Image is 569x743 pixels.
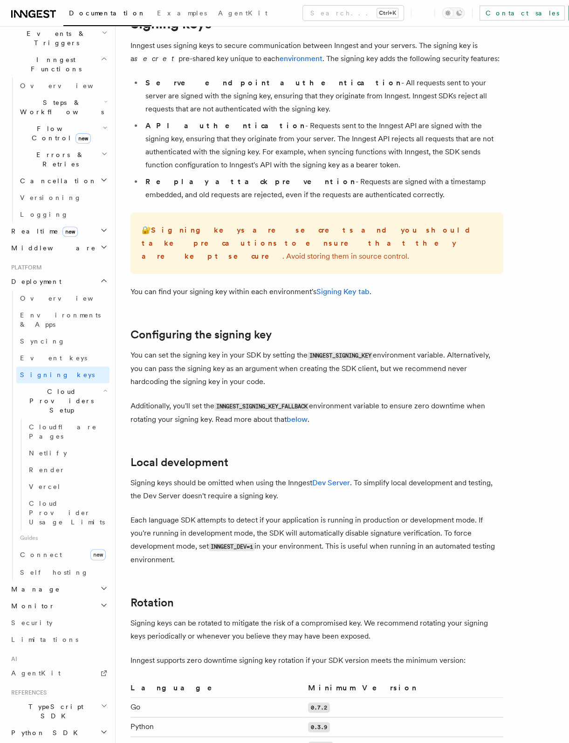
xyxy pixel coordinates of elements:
a: Overview [16,290,110,307]
a: Security [7,614,110,631]
th: Language [130,682,304,698]
span: Examples [157,9,207,17]
a: Signing Key tab [316,287,370,296]
a: Vercel [25,478,110,495]
span: new [75,133,91,144]
button: Errors & Retries [16,146,110,172]
a: Event keys [16,350,110,366]
span: Syncing [20,337,65,345]
span: Security [11,619,53,626]
a: Environments & Apps [16,307,110,333]
span: AgentKit [11,669,61,677]
p: You can set the signing key in your SDK by setting the environment variable. Alternatively, you c... [130,349,503,388]
a: AgentKit [213,3,273,25]
a: AgentKit [7,665,110,681]
button: Toggle dark mode [442,7,465,19]
p: Inngest uses signing keys to secure communication between Inngest and your servers. The signing k... [130,39,503,65]
a: Render [25,461,110,478]
code: INNGEST_SIGNING_KEY_FALLBACK [214,403,309,411]
li: - Requests sent to the Inngest API are signed with the signing key, ensuring that they originate ... [143,119,503,172]
code: 0.3.9 [308,722,330,732]
strong: Serve endpoint authentication [145,78,401,87]
span: Connect [20,551,62,558]
a: Overview [16,77,110,94]
span: Flow Control [16,124,103,143]
span: Self hosting [20,569,89,576]
span: Python SDK [7,728,83,737]
span: Event keys [20,354,87,362]
span: Deployment [7,277,62,286]
span: Vercel [29,483,61,490]
td: Go [130,698,304,717]
span: TypeScript SDK [7,702,101,721]
span: Realtime [7,227,78,236]
button: Steps & Workflows [16,94,110,120]
button: Deployment [7,273,110,290]
code: 0.7.2 [308,702,330,713]
strong: API authentication [145,121,305,130]
button: Monitor [7,598,110,614]
button: Manage [7,581,110,598]
a: Documentation [63,3,151,26]
a: Limitations [7,631,110,648]
p: Additionally, you'll set the environment variable to ensure zero downtime when rotating your sign... [130,399,503,426]
button: TypeScript SDK [7,698,110,724]
button: Python SDK [7,724,110,741]
span: Middleware [7,243,96,253]
a: Netlify [25,445,110,461]
span: Netlify [29,449,67,457]
th: Minimum Version [304,682,503,698]
a: Logging [16,206,110,223]
p: 🔐 . Avoid storing them in source control. [142,224,492,263]
a: Configuring the signing key [130,328,272,341]
a: Rotation [130,596,174,609]
span: Cancellation [16,176,97,186]
span: Cloud Providers Setup [16,387,103,415]
a: Dev Server [312,478,350,487]
a: Examples [151,3,213,25]
a: Versioning [16,189,110,206]
button: Search...Ctrl+K [303,6,404,21]
span: AI [7,655,17,663]
button: Flow Controlnew [16,120,110,146]
p: Inngest supports zero downtime signing key rotation if your SDK version meets the minimum version: [130,654,503,667]
div: Cloud Providers Setup [16,419,110,530]
span: Events & Triggers [7,29,102,48]
span: Steps & Workflows [16,98,104,117]
button: Cloud Providers Setup [16,383,110,419]
p: Signing keys should be omitted when using the Inngest . To simplify local development and testing... [130,476,503,502]
a: Self hosting [16,564,110,581]
p: Each language SDK attempts to detect if your application is running in production or development ... [130,514,503,566]
span: Render [29,466,65,474]
span: Signing keys [20,371,95,378]
span: Platform [7,264,42,271]
code: INNGEST_DEV=1 [209,543,254,551]
a: Connectnew [16,545,110,564]
a: Syncing [16,333,110,350]
code: INNGEST_SIGNING_KEY [308,352,373,360]
span: Environments & Apps [20,311,101,328]
a: Contact sales [480,6,565,21]
span: Limitations [11,636,78,643]
span: References [7,689,47,696]
span: Cloudflare Pages [29,423,97,440]
li: - All requests sent to your server are signed with the signing key, ensuring that they originate ... [143,76,503,116]
span: Cloud Provider Usage Limits [29,500,105,526]
em: secret [134,54,178,63]
p: Signing keys can be rotated to mitigate the risk of a compromised key. We recommend rotating your... [130,617,503,643]
a: Cloud Provider Usage Limits [25,495,110,530]
span: Documentation [69,9,146,17]
p: You can find your signing key within each environment's . [130,285,503,298]
span: Manage [7,585,60,594]
span: AgentKit [218,9,267,17]
a: Signing keys [16,366,110,383]
div: Deployment [7,290,110,581]
a: environment [280,54,322,63]
td: Python [130,717,304,737]
a: Local development [130,456,228,469]
strong: Replay attack prevention [145,177,356,186]
strong: Signing keys are secrets and you should take precautions to ensure that they are kept secure [142,226,478,261]
a: Cloudflare Pages [25,419,110,445]
a: below [287,415,308,424]
span: new [90,549,106,560]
